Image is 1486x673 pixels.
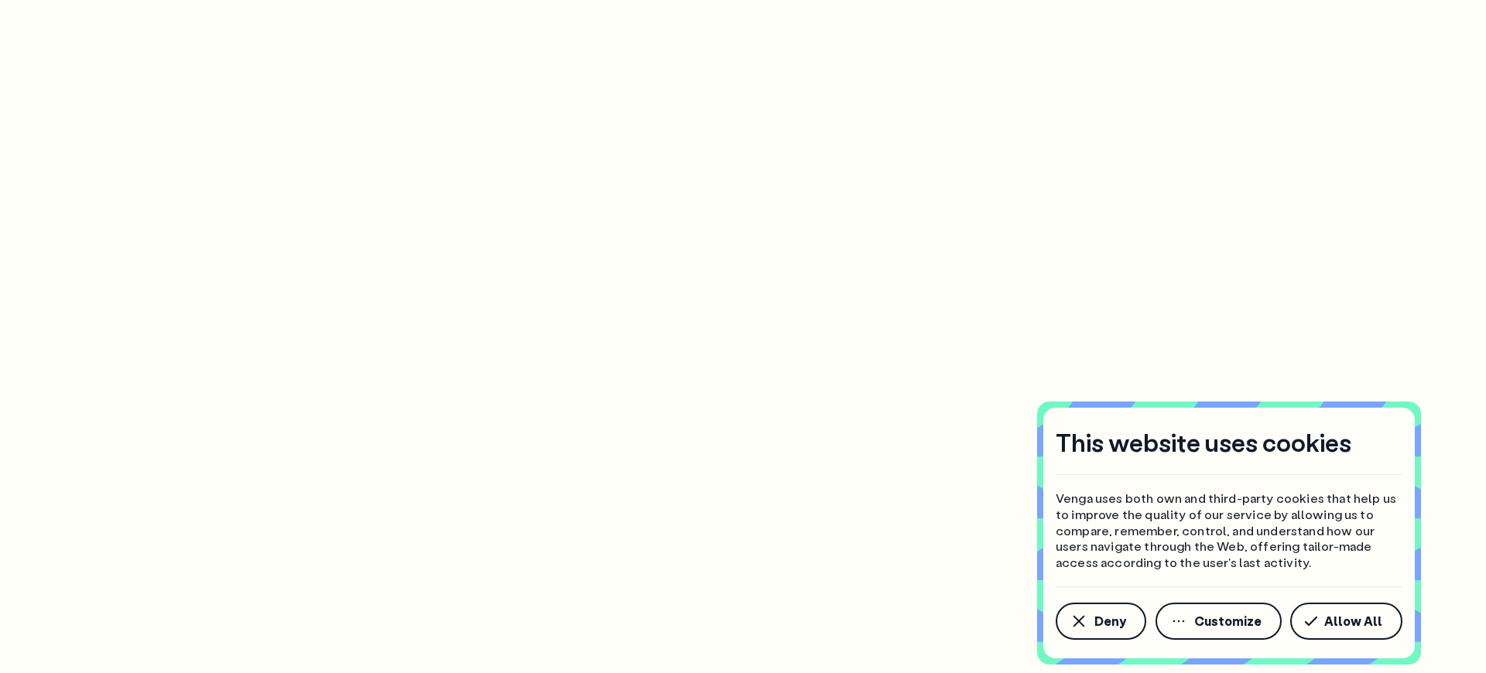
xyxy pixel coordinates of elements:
span: Deny [1094,615,1126,627]
h4: This website uses cookies [1056,426,1351,459]
button: Deny [1056,603,1146,640]
span: Allow All [1324,615,1382,627]
p: Venga uses both own and third-party cookies that help us to improve the quality of our service by... [1056,490,1402,571]
button: Customize [1156,603,1282,640]
button: Allow All [1290,603,1402,640]
span: Customize [1194,615,1262,627]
